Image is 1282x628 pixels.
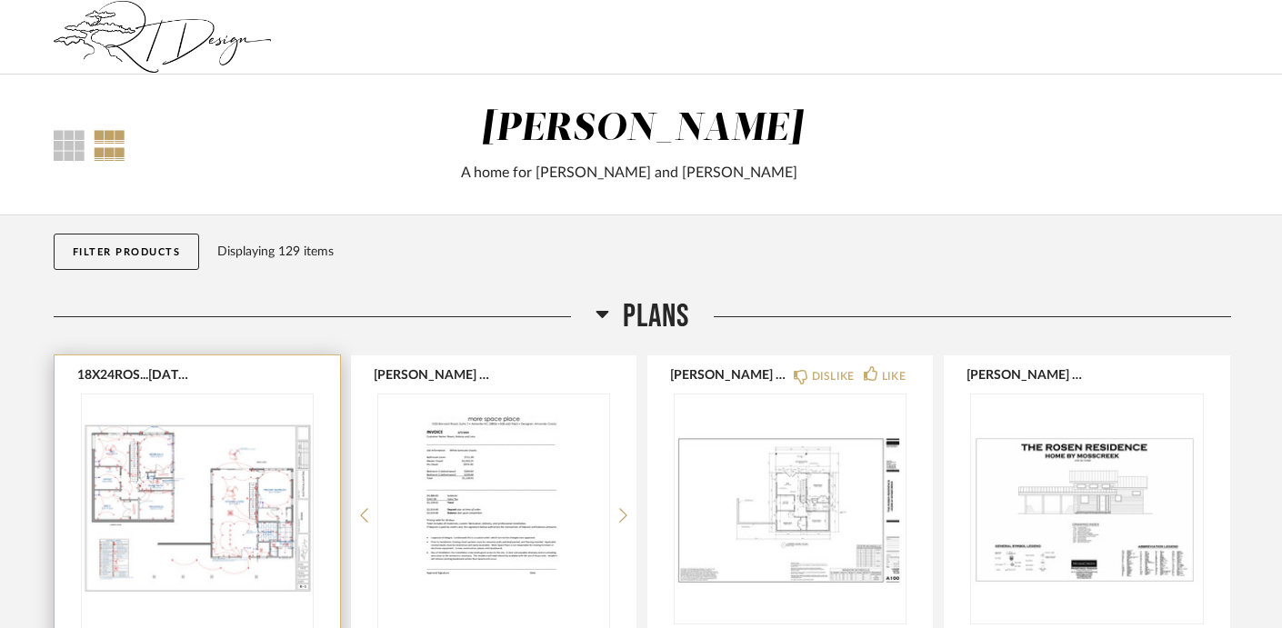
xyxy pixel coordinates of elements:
[217,242,1222,262] div: Displaying 129 items
[374,367,489,382] button: [PERSON_NAME] Co...[DATE].pdf
[82,394,313,622] img: undefined
[882,367,906,385] div: LIKE
[82,394,313,622] div: 0
[54,234,200,270] button: Filter Products
[378,394,609,622] img: undefined
[670,367,786,382] button: [PERSON_NAME] Do...[DATE].pdf
[623,297,689,336] span: Plans
[254,162,1004,184] div: A home for [PERSON_NAME] and [PERSON_NAME]
[967,367,1082,382] button: [PERSON_NAME] Fl...[DATE].pdf
[812,367,855,385] div: DISLIKE
[77,367,193,382] button: 18X24ROS...[DATE].pdf
[54,1,272,74] img: a93e51f2-f5f4-48a4-b081-f16ea44529b7.jpg
[971,394,1202,622] img: undefined
[481,110,804,148] div: [PERSON_NAME]
[378,394,609,622] div: 0
[675,394,906,622] img: undefined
